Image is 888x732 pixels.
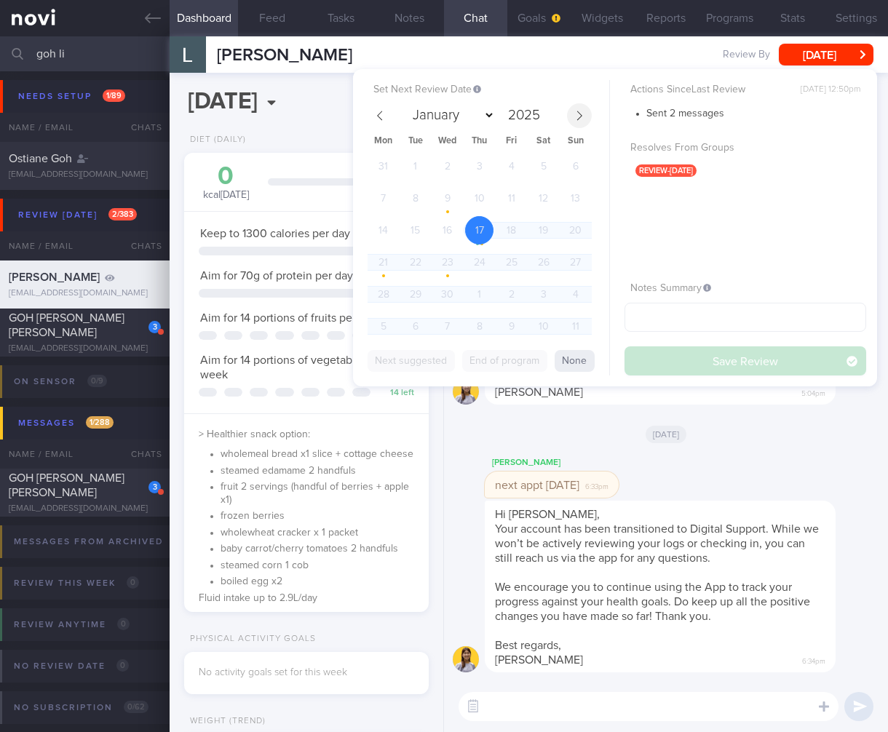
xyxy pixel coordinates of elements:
label: Set Next Review Date [373,84,603,97]
span: Ostiane Goh [9,153,72,164]
span: Review By [723,49,770,62]
div: 14 left [378,388,414,399]
div: Physical Activity Goals [184,634,316,645]
span: Sun [560,137,592,146]
span: GOH [PERSON_NAME] [PERSON_NAME] [9,472,124,498]
span: Aim for 70g of protein per day [200,270,353,282]
label: Actions Since Last Review [630,84,860,97]
li: boiled egg x2 [221,572,414,589]
div: [EMAIL_ADDRESS][DOMAIN_NAME] [9,504,161,514]
span: 0 / 62 [124,701,148,713]
span: Aim for 14 portions of vegetables per week [200,354,386,381]
div: [PERSON_NAME] [485,454,662,472]
select: Month [406,104,495,127]
div: 0 [199,164,253,189]
button: None [555,350,595,372]
li: wholewheat cracker x 1 packet [221,523,414,540]
li: wholemeal bread x1 slice + cottage cheese [221,445,414,461]
li: steamed corn 1 cob [221,556,414,573]
div: Chats [111,439,170,469]
span: 0 [117,618,130,630]
li: frozen berries [221,506,414,523]
div: Review [DATE] [15,205,140,225]
div: Chats [111,231,170,260]
label: Resolves From Groups [630,142,860,155]
span: 1 / 288 [86,416,114,429]
span: 0 [127,576,139,589]
span: 0 / 9 [87,375,107,387]
li: steamed edamame 2 handfuls [221,461,414,478]
div: No review date [10,656,132,676]
li: baby carrot/cherry tomatoes 2 handfuls [221,539,414,556]
span: Hi [PERSON_NAME], [495,509,600,520]
div: Review anytime [10,615,133,634]
span: Thu [464,137,496,146]
span: We encourage you to continue using the App to track your progress against your health goals. Do k... [495,581,810,622]
span: Sat [528,137,560,146]
span: 2 / 383 [108,208,137,220]
div: [EMAIL_ADDRESS][DOMAIN_NAME] [9,170,161,180]
span: 6:33pm [585,478,608,492]
div: No activity goals set for this week [199,667,414,680]
span: Best regards, [495,640,561,651]
li: fruit 2 servings (handful of berries + apple x1) [221,477,414,506]
div: Review this week [10,573,143,593]
span: [DATE] [646,426,687,443]
span: Mon [368,137,400,146]
div: Messages from Archived [10,532,200,552]
span: [PERSON_NAME] [217,47,352,64]
div: On sensor [10,372,111,391]
span: Fri [496,137,528,146]
div: Messages [15,413,117,433]
span: Tue [400,137,432,146]
span: Notes Summary [630,283,711,293]
span: Wed [432,137,464,146]
div: Diet (Daily) [184,135,246,146]
span: Your account has been transitioned to Digital Support. While we won’t be actively reviewing your ... [495,523,819,564]
span: [PERSON_NAME] [495,386,583,398]
div: No subscription [10,698,152,717]
div: 3 [148,481,161,493]
div: [EMAIL_ADDRESS][DOMAIN_NAME] [9,343,161,354]
div: Weight (Trend) [184,716,266,727]
span: Fluid intake up to 2.9L/day [199,593,317,603]
div: 3 [148,321,161,333]
span: Keep to 1300 calories per day [200,228,350,239]
div: kcal [DATE] [199,164,253,202]
div: [EMAIL_ADDRESS][DOMAIN_NAME] [9,288,161,299]
span: next appt [DATE] [495,480,579,491]
span: [DATE] 12:50pm [801,84,860,95]
span: 5:04pm [801,385,825,399]
li: Sent 2 messages [646,104,866,121]
span: review-[DATE] [635,164,697,177]
span: 0 [116,659,129,672]
span: [PERSON_NAME] [495,654,583,666]
button: [DATE] [779,44,873,65]
input: Year [502,108,542,122]
div: Needs setup [15,87,129,106]
span: > Healthier snack option: [199,429,310,439]
span: [PERSON_NAME] [9,271,100,283]
span: GOH [PERSON_NAME] [PERSON_NAME] [9,312,124,338]
span: 6:34pm [802,653,825,667]
span: 1 / 89 [103,89,125,102]
span: Aim for 14 portions of fruits per week [200,312,386,324]
div: Chats [111,113,170,142]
